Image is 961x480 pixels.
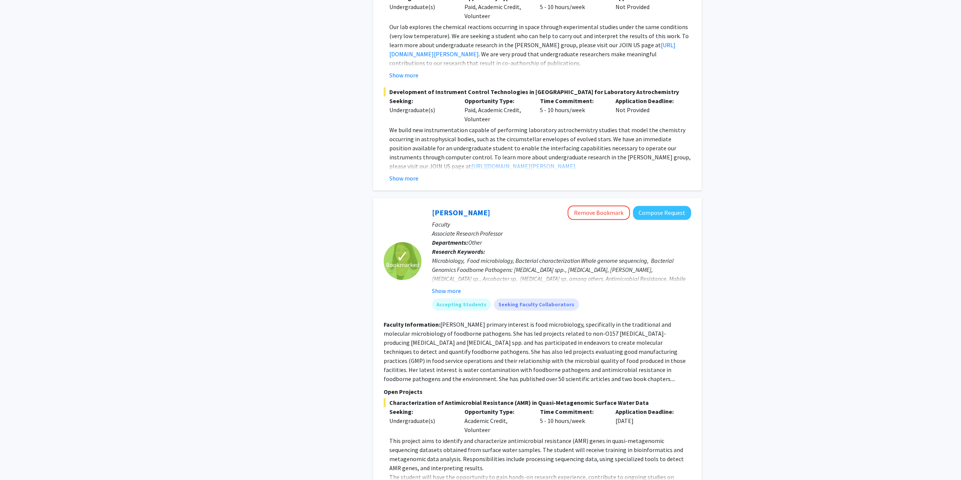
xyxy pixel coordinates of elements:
[432,248,485,255] b: Research Keywords:
[389,125,691,171] p: We build new instrumentation capable of performing laboratory astrochemistry studies that model t...
[464,407,529,416] p: Opportunity Type:
[615,96,680,105] p: Application Deadline:
[384,321,686,383] fg-read-more: [PERSON_NAME] primary interest is food microbiology, specifically in the traditional and molecula...
[459,407,534,434] div: Academic Credit, Volunteer
[432,286,461,295] button: Show more
[534,407,610,434] div: 5 - 10 hours/week
[494,298,579,310] mat-chip: Seeking Faculty Collaborators
[384,387,691,396] p: Open Projects
[464,96,529,105] p: Opportunity Type:
[389,416,454,425] div: Undergraduate(s)
[534,96,610,123] div: 5 - 10 hours/week
[389,96,454,105] p: Seeking:
[389,174,418,183] button: Show more
[468,239,482,246] span: Other
[396,253,409,260] span: ✓
[432,298,491,310] mat-chip: Accepting Students
[432,208,490,217] a: [PERSON_NAME]
[386,260,419,269] span: Bookmarked
[389,2,454,11] div: Undergraduate(s)
[389,407,454,416] p: Seeking:
[384,321,440,328] b: Faculty Information:
[389,436,691,472] p: This project aims to identify and characterize antimicrobial resistance (AMR) genes in quasi-meta...
[540,407,604,416] p: Time Commitment:
[615,407,680,416] p: Application Deadline:
[471,162,575,170] a: [URL][DOMAIN_NAME][PERSON_NAME]
[389,22,691,68] p: Our lab explores the chemical reactions occurring in space through experimental studies under the...
[389,71,418,80] button: Show more
[6,446,32,474] iframe: Chat
[610,96,685,123] div: Not Provided
[432,220,691,229] p: Faculty
[610,407,685,434] div: [DATE]
[459,96,534,123] div: Paid, Academic Credit, Volunteer
[540,96,604,105] p: Time Commitment:
[384,398,691,407] span: Characterization of Antimicrobial Resistance (AMR) in Quasi-Metagenomic Surface Water Data
[633,206,691,220] button: Compose Request to Magaly Toro
[384,87,691,96] span: Development of Instrument Control Technologies in [GEOGRAPHIC_DATA] for Laboratory Astrochemistry
[568,205,630,220] button: Remove Bookmark
[432,256,691,292] div: Microbiology, Food microbiology, Bacterial characterization Whole genome sequencing, Bacterial Ge...
[432,229,691,238] p: Associate Research Professor
[389,105,454,114] div: Undergraduate(s)
[432,239,468,246] b: Departments:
